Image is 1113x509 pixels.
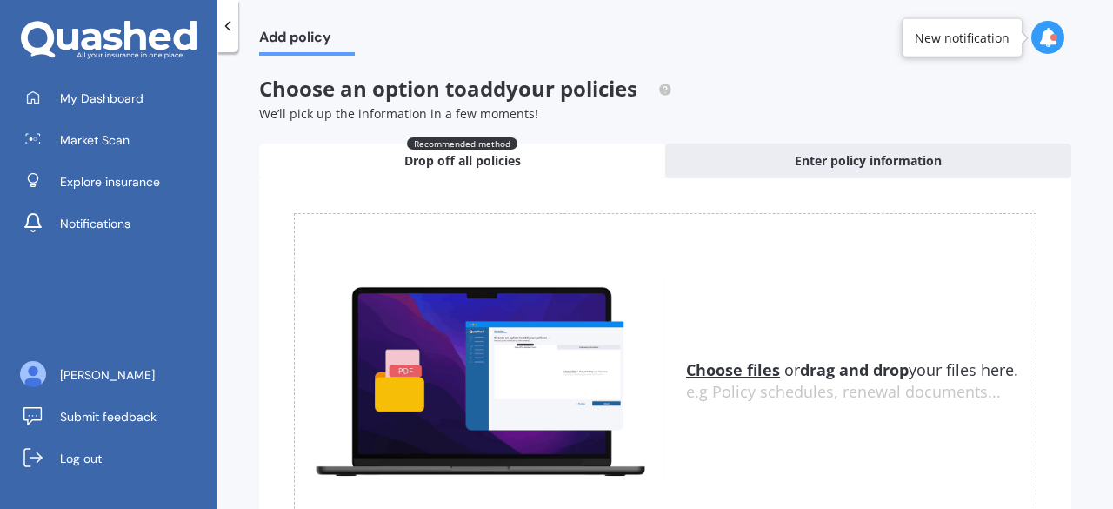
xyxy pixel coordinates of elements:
a: Submit feedback [13,399,217,434]
span: Choose an option [259,74,672,103]
span: [PERSON_NAME] [60,366,155,384]
a: My Dashboard [13,81,217,116]
div: e.g Policy schedules, renewal documents... [686,383,1036,402]
b: drag and drop [800,359,909,380]
img: upload.de96410c8ce839c3fdd5.gif [295,278,665,483]
a: [PERSON_NAME] [13,358,217,392]
u: Choose files [686,359,780,380]
span: Log out [60,450,102,467]
span: Drop off all policies [404,152,521,170]
span: We’ll pick up the information in a few moments! [259,105,538,122]
span: Explore insurance [60,173,160,191]
span: Notifications [60,215,130,232]
span: Market Scan [60,131,130,149]
div: New notification [915,29,1010,46]
span: Recommended method [407,137,517,150]
span: to add your policies [445,74,637,103]
span: Enter policy information [795,152,942,170]
a: Explore insurance [13,164,217,199]
a: Notifications [13,206,217,241]
span: My Dashboard [60,90,143,107]
span: Submit feedback [60,408,157,425]
a: Log out [13,441,217,476]
span: Add policy [259,29,355,52]
a: Market Scan [13,123,217,157]
img: ALV-UjUlmJiBnY5oSTq3nr7JYi07a2Tz5lYuPs8uMrBtZkXI6S1_Sg=s96-c [20,361,46,387]
span: or your files here. [686,359,1018,380]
